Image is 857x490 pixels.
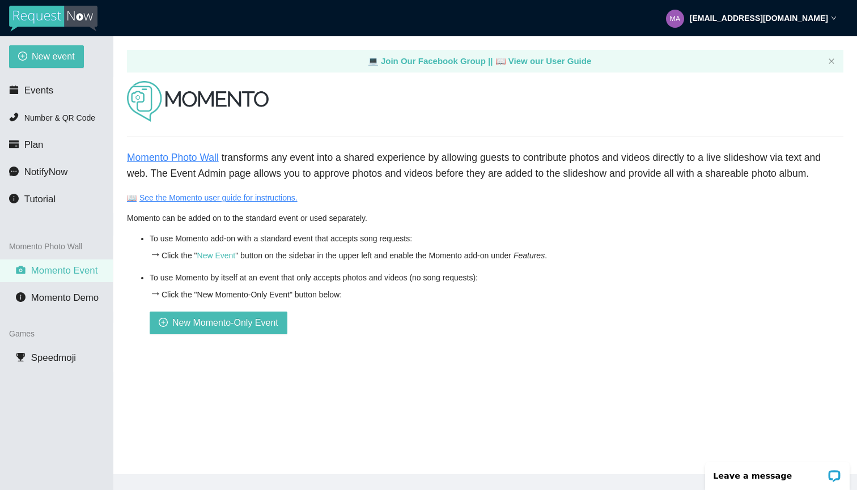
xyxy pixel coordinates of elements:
strong: [EMAIL_ADDRESS][DOMAIN_NAME] [690,14,828,23]
li: To use Momento add-on with a standard event that accepts song requests: Click the " " button on t... [150,232,843,263]
iframe: LiveChat chat widget [698,454,857,490]
span: New Momento-Only Event [172,316,278,330]
li: To use Momento by itself at an event that only accepts photos and videos (no song requests): Clic... [150,271,843,334]
span: plus-circle [18,52,27,62]
span: NotifyNow [24,167,67,177]
a: open bookSee the Momento user guide for instructions. [127,193,298,202]
span: Momento Event [31,265,98,276]
span: → [150,287,162,300]
span: Plan [24,139,44,150]
img: RequestNow [9,6,97,32]
a: Momento Photo Wall [127,152,219,163]
span: Momento Demo [31,292,99,303]
span: down [831,15,837,21]
span: Events [24,85,53,96]
span: camera [16,265,26,275]
a: laptop Join Our Facebook Group || [368,56,495,66]
img: 2cdafefec1f4858e80a1c7d0d199a5af [666,10,684,28]
span: open book [127,193,139,202]
span: Number & QR Code [24,113,95,122]
span: laptop [495,56,506,66]
span: info-circle [16,292,26,302]
span: message [9,167,19,176]
a: laptop View our User Guide [495,56,592,66]
img: momento_dark.png [127,81,269,123]
a: New Event [197,251,236,260]
span: calendar [9,85,19,95]
span: info-circle [9,194,19,203]
span: New event [32,49,75,63]
span: credit-card [9,139,19,149]
div: transforms any event into a shared experience by allowing guests to contribute photos and videos ... [127,150,843,181]
i: Features [514,251,545,260]
span: phone [9,112,19,122]
span: laptop [368,56,379,66]
div: Momento can be added on to the standard event or used separately. [127,212,843,224]
span: → [150,248,162,261]
button: close [828,58,835,65]
span: trophy [16,352,26,362]
button: plus-circleNew event [9,45,84,68]
span: Speedmoji [31,352,76,363]
button: plus-circleNew Momento-Only Event [150,312,287,334]
span: plus-circle [159,318,168,329]
span: Tutorial [24,194,56,204]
